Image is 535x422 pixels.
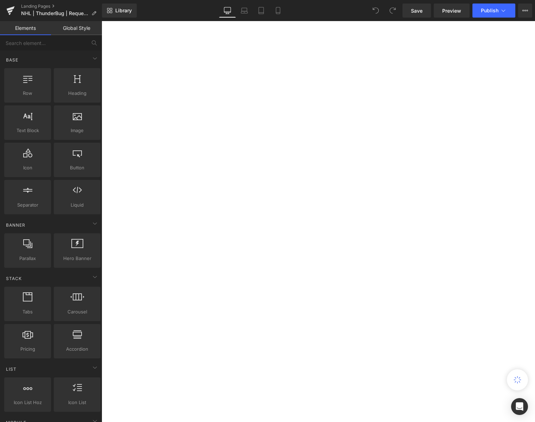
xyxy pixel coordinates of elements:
[6,308,49,316] span: Tabs
[56,90,98,97] span: Heading
[6,345,49,353] span: Pricing
[56,255,98,262] span: Hero Banner
[56,201,98,209] span: Liquid
[56,399,98,406] span: Icon List
[511,398,528,415] div: Open Intercom Messenger
[115,7,132,14] span: Library
[56,345,98,353] span: Accordion
[6,399,49,406] span: Icon List Hoz
[56,127,98,134] span: Image
[21,4,102,9] a: Landing Pages
[481,8,498,13] span: Publish
[472,4,515,18] button: Publish
[56,308,98,316] span: Carousel
[386,4,400,18] button: Redo
[6,255,49,262] span: Parallax
[5,222,26,228] span: Banner
[6,90,49,97] span: Row
[5,275,22,282] span: Stack
[219,4,236,18] a: Desktop
[56,164,98,171] span: Button
[236,4,253,18] a: Laptop
[21,11,89,16] span: NHL | ThunderBug | Request Form
[518,4,532,18] button: More
[442,7,461,14] span: Preview
[5,57,19,63] span: Base
[6,201,49,209] span: Separator
[51,21,102,35] a: Global Style
[102,4,137,18] a: New Library
[5,366,17,372] span: List
[253,4,270,18] a: Tablet
[369,4,383,18] button: Undo
[434,4,470,18] a: Preview
[6,127,49,134] span: Text Block
[411,7,423,14] span: Save
[6,164,49,171] span: Icon
[270,4,286,18] a: Mobile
